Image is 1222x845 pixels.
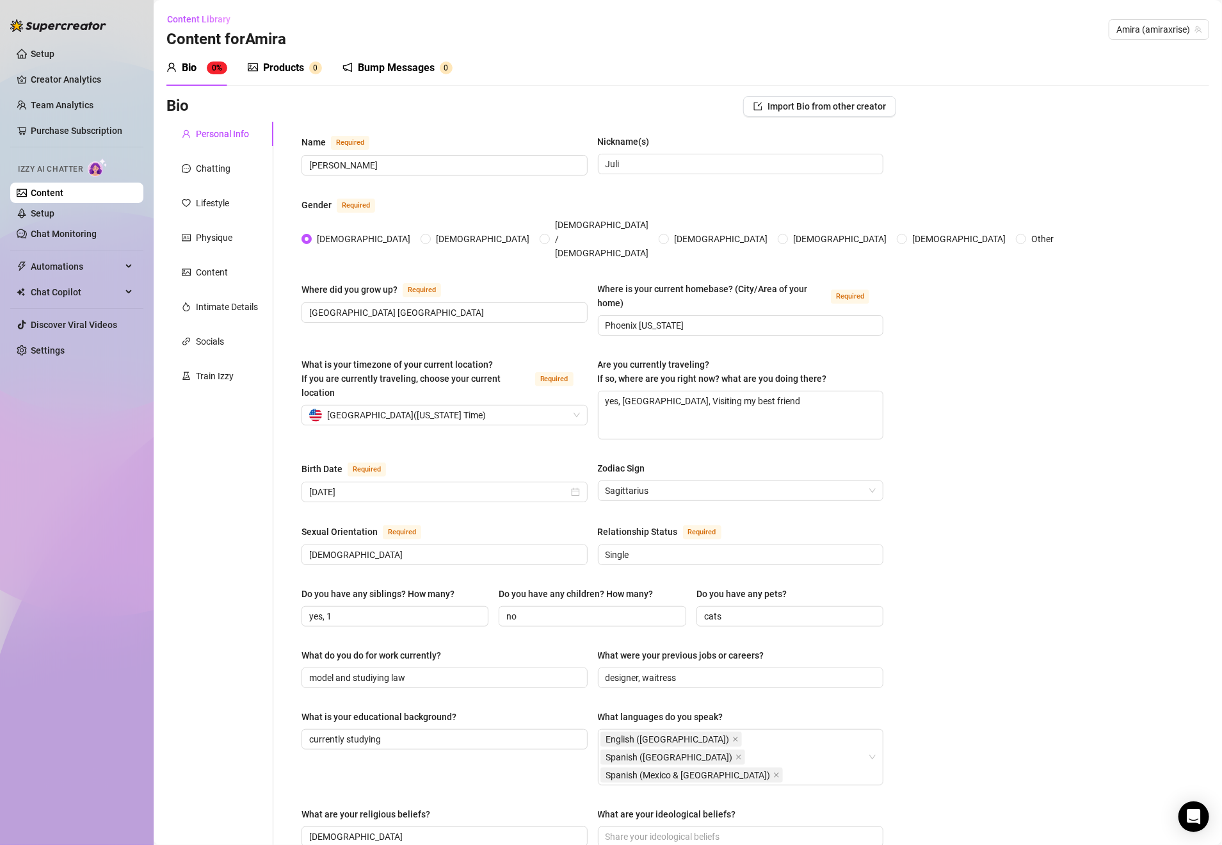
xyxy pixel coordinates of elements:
[598,359,827,384] span: Are you currently traveling? If so, where are you right now? what are you doing there?
[743,96,896,117] button: Import Bio from other creator
[207,62,227,74] sup: 0%
[499,587,653,601] div: Do you have any children? How many?
[550,218,654,260] span: [DEMOGRAPHIC_DATA] / [DEMOGRAPHIC_DATA]
[773,772,780,778] span: close
[31,229,97,239] a: Chat Monitoring
[301,648,441,662] div: What do you do for work currently?
[196,265,228,279] div: Content
[17,261,27,272] span: thunderbolt
[167,14,230,24] span: Content Library
[600,732,742,747] span: English (US)
[598,710,723,724] div: What languages do you speak?
[309,830,577,844] input: What are your religious beliefs?
[31,256,122,277] span: Automations
[248,62,258,72] span: picture
[182,372,191,381] span: experiment
[10,19,106,32] img: logo-BBDzfeDw.svg
[182,233,191,242] span: idcard
[312,232,415,246] span: [DEMOGRAPHIC_DATA]
[301,359,501,398] span: What is your timezone of your current location? If you are currently traveling, choose your curre...
[196,334,224,349] div: Socials
[606,671,874,685] input: What were your previous jobs or careers?
[301,525,378,539] div: Sexual Orientation
[732,736,739,742] span: close
[196,300,258,314] div: Intimate Details
[383,525,421,539] span: Required
[598,461,654,475] label: Zodiac Sign
[309,409,322,422] img: us
[440,62,453,74] sup: 0
[309,62,322,74] sup: 0
[348,463,386,477] span: Required
[301,587,463,601] label: Do you have any siblings? How many?
[1178,801,1209,832] div: Open Intercom Messenger
[196,196,229,210] div: Lifestyle
[696,587,796,601] label: Do you have any pets?
[301,461,400,477] label: Birth Date
[600,750,745,765] span: Spanish (United States)
[506,609,675,623] input: Do you have any children? How many?
[598,135,650,149] div: Nickname(s)
[606,830,874,844] input: What are your ideological beliefs?
[598,524,736,539] label: Relationship Status
[31,345,65,356] a: Settings
[31,320,117,330] a: Discover Viral Videos
[309,609,478,623] input: Do you have any siblings? How many?
[753,102,762,111] span: import
[704,609,873,623] input: Do you have any pets?
[606,750,733,764] span: Spanish ([GEOGRAPHIC_DATA])
[736,754,742,760] span: close
[309,485,568,499] input: Birth Date
[669,232,773,246] span: [DEMOGRAPHIC_DATA]
[403,283,441,297] span: Required
[598,710,732,724] label: What languages do you speak?
[907,232,1011,246] span: [DEMOGRAPHIC_DATA]
[785,767,788,783] input: What languages do you speak?
[166,29,286,50] h3: Content for Amira
[301,197,389,213] label: Gender
[598,282,826,310] div: Where is your current homebase? (City/Area of your home)
[788,232,892,246] span: [DEMOGRAPHIC_DATA]
[606,768,771,782] span: Spanish (Mexico & [GEOGRAPHIC_DATA])
[1116,20,1202,39] span: Amira (amiraxrise)
[327,406,486,425] span: [GEOGRAPHIC_DATA] ( [US_STATE] Time )
[499,587,662,601] label: Do you have any children? How many?
[88,158,108,177] img: AI Chatter
[598,807,745,821] label: What are your ideological beliefs?
[598,525,678,539] div: Relationship Status
[606,318,874,332] input: Where is your current homebase? (City/Area of your home)
[301,587,454,601] div: Do you have any siblings? How many?
[31,69,133,90] a: Creator Analytics
[309,671,577,685] input: What do you do for work currently?
[606,157,874,171] input: Nickname(s)
[337,199,375,213] span: Required
[431,232,535,246] span: [DEMOGRAPHIC_DATA]
[535,372,574,386] span: Required
[696,587,787,601] div: Do you have any pets?
[31,126,122,136] a: Purchase Subscription
[606,732,730,746] span: English ([GEOGRAPHIC_DATA])
[301,807,430,821] div: What are your religious beliefs?
[182,268,191,277] span: picture
[683,525,721,539] span: Required
[31,100,93,110] a: Team Analytics
[309,732,577,746] input: What is your educational background?
[301,283,398,297] div: Where did you grow up?
[196,161,230,176] div: Chatting
[309,306,577,320] input: Where did you grow up?
[358,60,435,76] div: Bump Messages
[600,767,783,783] span: Spanish (Mexico & Central America)
[182,199,191,208] span: heart
[301,807,439,821] label: What are your religious beliefs?
[598,648,773,662] label: What were your previous jobs or careers?
[166,96,189,117] h3: Bio
[301,282,455,297] label: Where did you grow up?
[196,127,249,141] div: Personal Info
[301,198,332,212] div: Gender
[301,648,450,662] label: What do you do for work currently?
[309,548,577,562] input: Sexual Orientation
[166,9,241,29] button: Content Library
[182,337,191,346] span: link
[598,282,884,310] label: Where is your current homebase? (City/Area of your home)
[196,369,234,383] div: Train Izzy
